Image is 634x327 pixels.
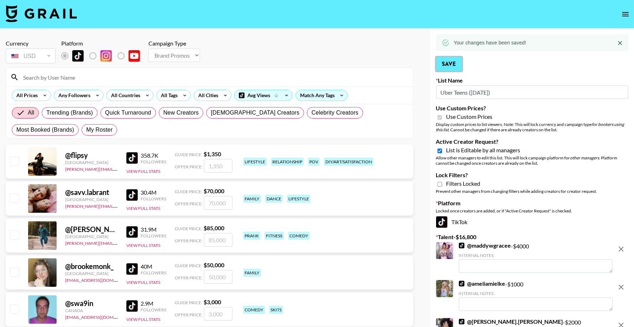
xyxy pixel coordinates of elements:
input: 1,350 [204,159,232,173]
strong: $ 3,000 [204,299,221,305]
label: Platform [436,200,628,207]
div: Canada [65,308,118,313]
span: New Creators [163,109,199,117]
div: 358.7K [141,152,166,159]
label: Lock Filters? [436,172,628,179]
a: @ameliamielke [459,280,505,287]
a: [PERSON_NAME][EMAIL_ADDRESS][DOMAIN_NAME] [65,165,171,172]
div: Locked once creators are added, or if "Active Creator Request" is checked. [436,208,628,213]
strong: $ 50,000 [204,262,224,268]
div: lifestyle [287,195,310,203]
img: Instagram [100,50,112,62]
button: View Full Stats [126,169,160,174]
span: My Roster [86,126,112,134]
div: All Tags [157,90,179,101]
div: Internal Notes: [459,253,613,258]
span: Filters Locked [446,180,481,187]
div: Followers [141,270,166,275]
div: All Cities [194,90,220,101]
div: @ swa9in [65,299,118,308]
div: pov [308,158,320,166]
div: fitness [264,232,284,240]
button: View Full Stats [126,243,160,248]
img: TikTok [126,152,138,164]
span: Offer Price: [175,164,203,169]
span: [DEMOGRAPHIC_DATA] Creators [211,109,299,117]
img: TikTok [459,281,465,286]
div: [GEOGRAPHIC_DATA] [65,197,118,202]
input: 3,000 [204,307,232,321]
img: TikTok [436,216,447,228]
div: Followers [141,307,166,312]
div: @ flipsy [65,151,118,160]
strong: $ 85,000 [204,225,224,231]
div: Followers [141,233,166,238]
button: View Full Stats [126,206,160,211]
div: dance [265,195,283,203]
div: Currency is locked to USD [6,47,56,65]
span: Trending (Brands) [46,109,93,117]
div: 40M [141,263,166,270]
span: Guide Price: [175,152,202,157]
img: Grail Talent [6,5,77,22]
div: Your changes have been saved! [454,36,526,49]
div: All Countries [107,90,142,101]
input: 70,000 [204,196,232,210]
div: Followers [141,159,166,164]
span: Offer Price: [175,312,203,317]
img: TikTok [126,226,138,238]
input: 50,000 [204,270,232,284]
div: All Prices [12,90,39,101]
div: Platform [61,40,146,47]
label: Use Custom Prices? [436,105,628,112]
div: comedy [243,306,265,314]
div: Currency [6,40,56,47]
div: - $ 4000 [459,242,613,273]
span: List is Editable by all managers [446,147,520,154]
span: Use Custom Prices [446,113,493,120]
img: TikTok [126,300,138,312]
span: Celebrity Creators [311,109,358,117]
input: Search by User Name [19,72,409,83]
div: [GEOGRAPHIC_DATA] [65,160,118,165]
div: Display custom prices to list viewers. Note: This will lock currency and campaign type . Cannot b... [436,122,628,132]
span: Offer Price: [175,275,203,280]
div: family [243,195,261,203]
img: TikTok [126,263,138,275]
img: YouTube [129,50,140,62]
a: @maddywgracee [459,242,511,249]
div: @ brookemonk_ [65,262,118,271]
div: Match Any Tags [296,90,347,101]
span: Guide Price: [175,226,202,231]
div: 31.9M [141,226,166,233]
div: [GEOGRAPHIC_DATA] [65,234,118,239]
div: [GEOGRAPHIC_DATA] [65,271,118,276]
div: List locked to TikTok. [61,48,146,63]
a: [PERSON_NAME][EMAIL_ADDRESS][DOMAIN_NAME] [65,239,171,246]
span: Guide Price: [175,300,202,305]
div: Prevent other managers from changing filters while adding creators for creator request. [436,189,628,194]
div: @ [PERSON_NAME].[PERSON_NAME] [65,225,118,234]
strong: $ 70,000 [204,188,224,194]
button: remove [614,242,628,256]
button: Save [436,57,462,71]
button: View Full Stats [126,280,160,285]
label: List Name [436,77,628,84]
label: Talent - $ 16,800 [436,233,628,241]
label: Active Creator Request? [436,138,628,145]
div: USD [7,50,54,62]
div: TikTok [436,216,628,228]
span: Offer Price: [175,238,203,243]
input: 85,000 [204,233,232,247]
em: for bookers using this list [436,122,624,132]
div: skits [269,306,283,314]
div: lifestyle [243,158,267,166]
a: [EMAIL_ADDRESS][DOMAIN_NAME] [65,313,137,320]
div: diy/art/satisfaction [324,158,373,166]
div: Followers [141,196,166,201]
div: 30.4M [141,189,166,196]
div: Any Followers [54,90,92,101]
div: @ savv.labrant [65,188,118,197]
button: open drawer [618,7,633,21]
span: Most Booked (Brands) [16,126,74,134]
